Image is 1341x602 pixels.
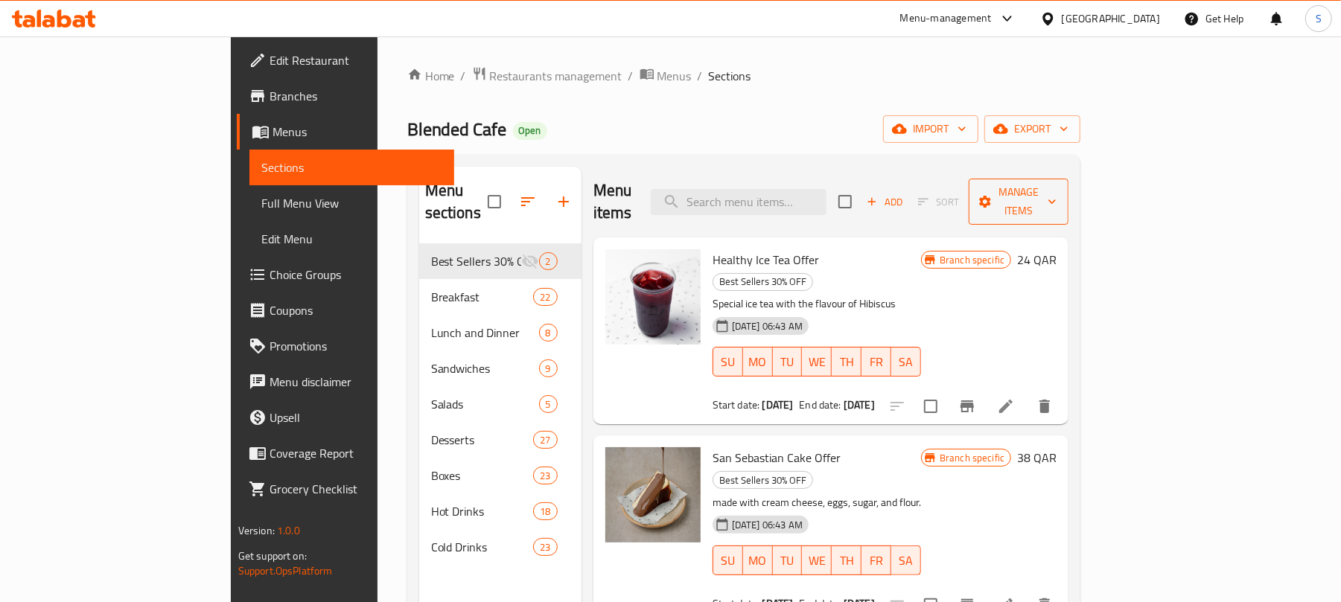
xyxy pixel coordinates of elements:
div: Lunch and Dinner8 [419,315,582,350]
h2: Menu items [593,179,634,224]
span: Restaurants management [490,67,622,85]
button: Add [861,190,908,214]
span: MO [749,550,767,571]
span: Salads [431,395,539,413]
span: Edit Restaurant [270,51,443,69]
span: Open [513,124,547,137]
span: Promotions [270,337,443,355]
span: Desserts [431,431,534,449]
span: SA [897,550,915,571]
div: Lunch and Dinner [431,324,539,342]
span: TU [779,550,797,571]
button: TU [773,545,803,575]
nav: Menu sections [419,237,582,571]
a: Grocery Checklist [237,471,455,507]
span: 23 [534,469,556,483]
span: Sections [709,67,751,85]
div: items [533,288,557,306]
div: items [539,359,558,377]
a: Coverage Report [237,435,455,471]
button: TU [773,347,803,377]
img: Healthy Ice Tea Offer [605,249,701,345]
span: 8 [540,326,557,340]
span: Select section first [908,190,969,214]
div: [GEOGRAPHIC_DATA] [1062,10,1160,27]
span: Upsell [270,409,443,426]
a: Menus [640,66,692,86]
span: Select to update [915,391,946,422]
svg: Inactive section [521,252,539,270]
span: MO [749,351,767,373]
div: items [539,395,558,413]
a: Branches [237,78,455,114]
div: Sandwiches [431,359,539,377]
div: Best Sellers 30% OFF2 [419,243,582,279]
span: Version: [238,521,275,540]
div: Salads5 [419,386,582,422]
span: San Sebastian Cake Offer [713,446,841,469]
a: Edit menu item [997,397,1015,415]
button: SU [713,347,743,377]
p: made with cream cheese, eggs, sugar, and flour. [713,493,921,512]
span: Breakfast [431,288,534,306]
li: / [698,67,703,85]
button: SU [713,545,743,575]
span: 27 [534,433,556,447]
span: 5 [540,397,557,412]
span: Full Menu View [261,194,443,212]
button: MO [743,347,773,377]
div: Boxes23 [419,458,582,493]
b: [DATE] [844,395,875,414]
span: TH [838,550,856,571]
button: SA [891,545,921,575]
div: Menu-management [900,10,992,28]
div: items [533,502,557,520]
span: Add item [861,190,908,214]
span: Healthy Ice Tea Offer [713,249,819,271]
a: Sections [249,150,455,185]
p: Special ice tea with the flavour of Hibiscus [713,295,921,313]
b: [DATE] [762,395,794,414]
a: Coupons [237,292,455,328]
button: TH [832,347,861,377]
a: Promotions [237,328,455,364]
div: Sandwiches9 [419,350,582,386]
div: Cold Drinks23 [419,529,582,565]
button: FR [861,545,891,575]
span: 23 [534,540,556,554]
div: Best Sellers 30% OFF [713,471,813,489]
span: Select all sections [479,186,510,217]
span: SU [719,550,737,571]
span: SA [897,351,915,373]
a: Menus [237,114,455,150]
button: MO [743,545,773,575]
button: import [883,115,978,143]
span: Add [864,193,905,211]
span: 1.0.0 [277,521,300,540]
span: Best Sellers 30% OFF [431,252,521,270]
div: items [539,324,558,342]
span: 18 [534,505,556,519]
span: 22 [534,290,556,304]
span: Best Sellers 30% OFF [713,472,812,489]
a: Upsell [237,400,455,435]
button: WE [802,545,832,575]
span: Menus [657,67,692,85]
span: 2 [540,254,557,269]
a: Edit Menu [249,221,455,257]
span: Menus [273,123,443,141]
a: Support.OpsPlatform [238,561,333,580]
span: 9 [540,362,557,376]
span: Start date: [713,395,760,414]
span: export [996,120,1068,138]
span: TU [779,351,797,373]
a: Edit Restaurant [237,42,455,78]
a: Menu disclaimer [237,364,455,400]
li: / [461,67,466,85]
button: delete [1027,388,1063,424]
div: items [533,431,557,449]
span: import [895,120,966,138]
span: Hot Drinks [431,502,534,520]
